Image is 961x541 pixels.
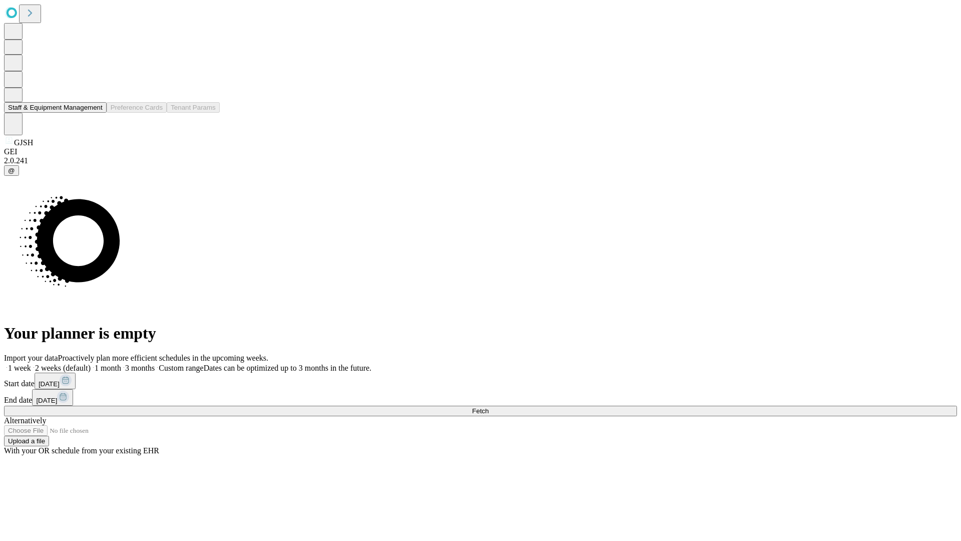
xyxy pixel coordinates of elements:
span: [DATE] [39,380,60,388]
span: Proactively plan more efficient schedules in the upcoming weeks. [58,354,268,362]
button: Tenant Params [167,102,220,113]
span: Import your data [4,354,58,362]
span: [DATE] [36,397,57,404]
h1: Your planner is empty [4,324,957,343]
div: Start date [4,373,957,389]
span: Fetch [472,407,489,415]
button: [DATE] [32,389,73,406]
div: GEI [4,147,957,156]
button: [DATE] [35,373,76,389]
span: Custom range [159,364,203,372]
span: With your OR schedule from your existing EHR [4,446,159,455]
button: Staff & Equipment Management [4,102,107,113]
span: Alternatively [4,416,46,425]
span: @ [8,167,15,174]
button: Upload a file [4,436,49,446]
div: 2.0.241 [4,156,957,165]
span: 1 month [95,364,121,372]
span: Dates can be optimized up to 3 months in the future. [204,364,371,372]
span: GJSH [14,138,33,147]
span: 2 weeks (default) [35,364,91,372]
button: Fetch [4,406,957,416]
button: @ [4,165,19,176]
button: Preference Cards [107,102,167,113]
span: 1 week [8,364,31,372]
div: End date [4,389,957,406]
span: 3 months [125,364,155,372]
